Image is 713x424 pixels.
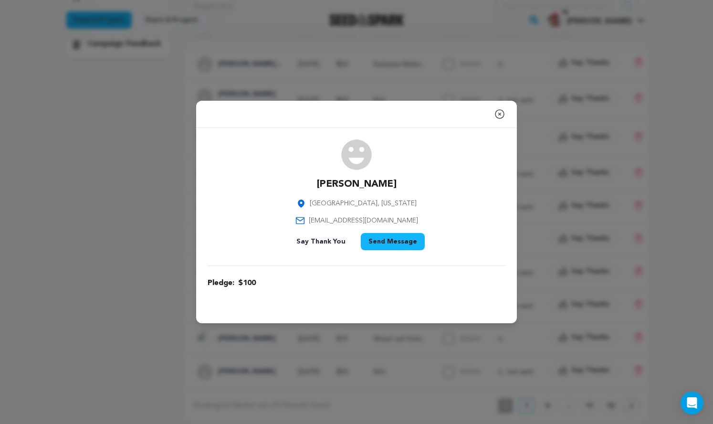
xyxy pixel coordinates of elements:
button: Send Message [361,233,425,250]
img: user.png [341,139,372,170]
div: Open Intercom Messenger [681,392,703,414]
span: Pledge: [208,277,234,289]
button: Say Thank You [289,233,353,250]
span: $100 [238,277,256,289]
span: [GEOGRAPHIC_DATA], [US_STATE] [310,199,417,208]
p: [PERSON_NAME] [317,178,397,191]
span: [EMAIL_ADDRESS][DOMAIN_NAME] [309,216,418,225]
